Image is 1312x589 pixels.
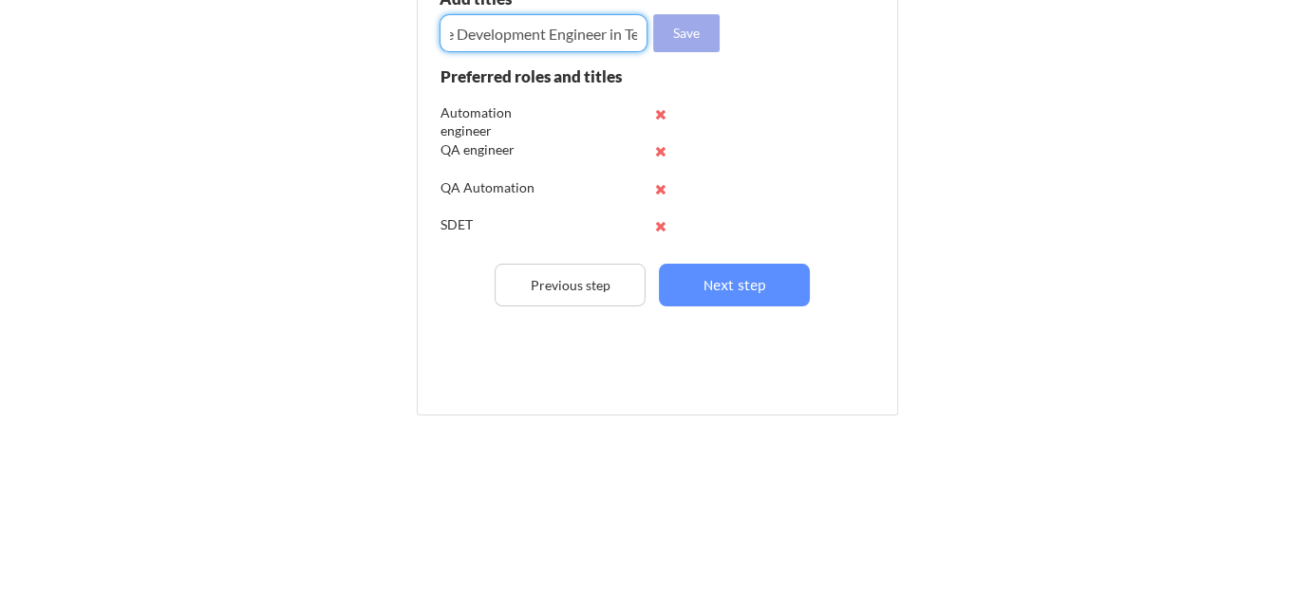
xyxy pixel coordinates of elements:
div: SDET [440,215,565,234]
div: Automation engineer [440,103,565,140]
div: QA engineer [440,140,565,159]
input: E.g. Senior Product Manager [440,14,647,52]
div: Preferred roles and titles [440,68,647,84]
button: Next step [659,264,810,306]
div: QA Automation [440,178,565,197]
button: Save [653,14,720,52]
button: Previous step [495,264,646,306]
